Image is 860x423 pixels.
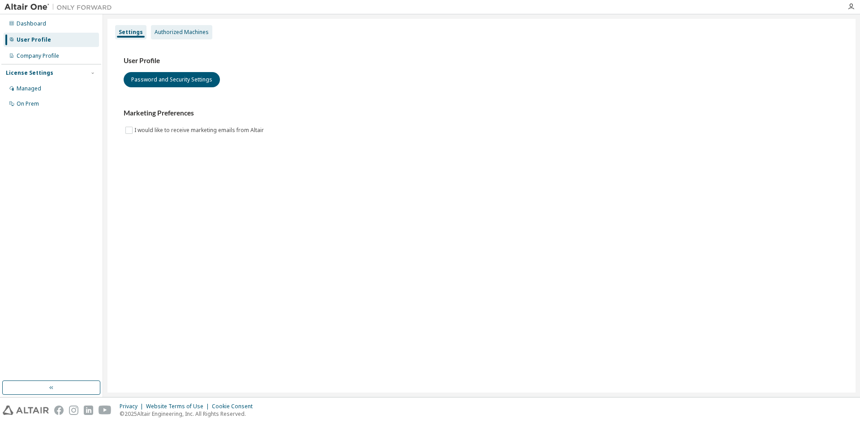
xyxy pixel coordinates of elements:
img: youtube.svg [99,406,112,415]
h3: Marketing Preferences [124,109,839,118]
p: © 2025 Altair Engineering, Inc. All Rights Reserved. [120,410,258,418]
div: License Settings [6,69,53,77]
div: Settings [119,29,143,36]
h3: User Profile [124,56,839,65]
div: Privacy [120,403,146,410]
img: facebook.svg [54,406,64,415]
div: Managed [17,85,41,92]
img: Altair One [4,3,116,12]
img: altair_logo.svg [3,406,49,415]
button: Password and Security Settings [124,72,220,87]
label: I would like to receive marketing emails from Altair [134,125,266,136]
img: instagram.svg [69,406,78,415]
div: Company Profile [17,52,59,60]
div: Dashboard [17,20,46,27]
div: Cookie Consent [212,403,258,410]
div: User Profile [17,36,51,43]
img: linkedin.svg [84,406,93,415]
div: Authorized Machines [155,29,209,36]
div: On Prem [17,100,39,107]
div: Website Terms of Use [146,403,212,410]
